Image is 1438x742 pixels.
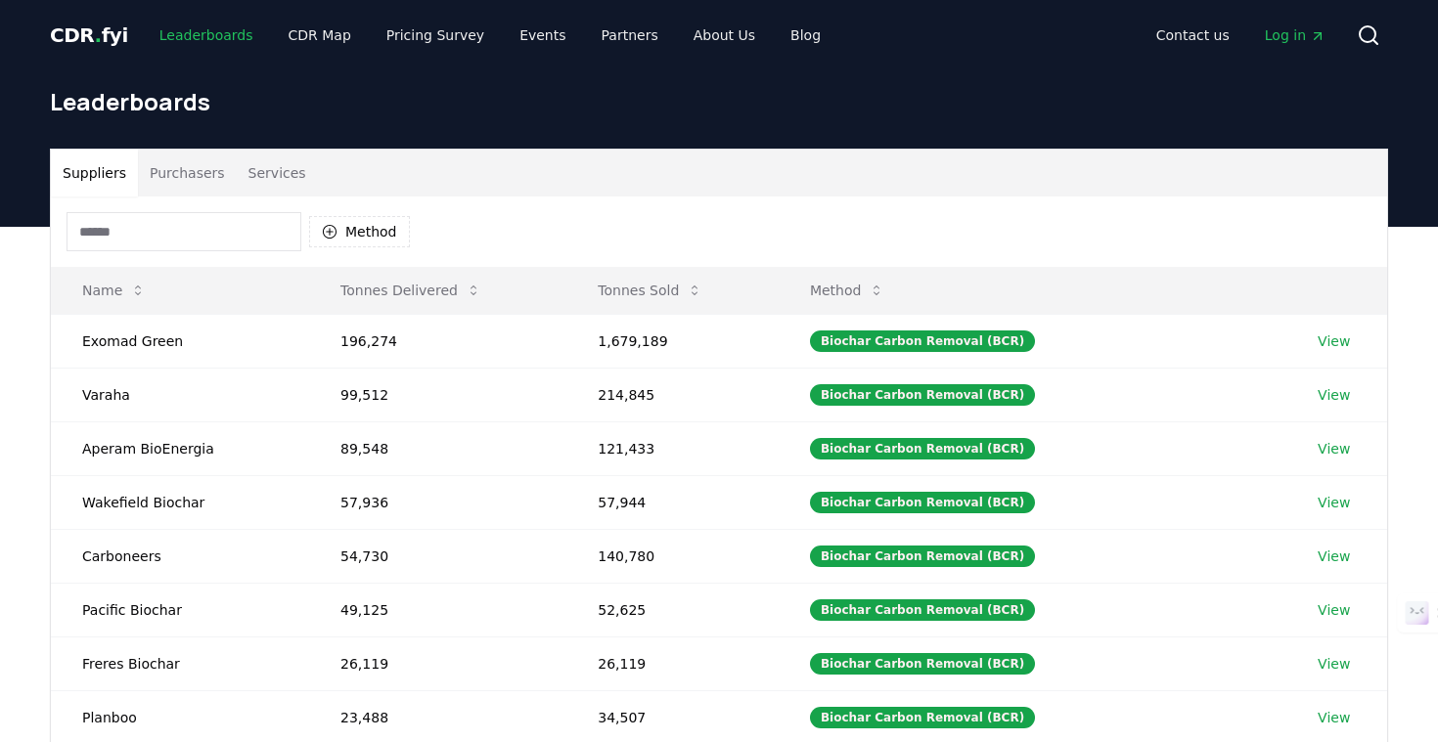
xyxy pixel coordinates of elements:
[566,314,779,368] td: 1,679,189
[273,18,367,53] a: CDR Map
[566,368,779,421] td: 214,845
[810,438,1035,459] div: Biochar Carbon Removal (BCR)
[51,529,309,583] td: Carboneers
[51,421,309,475] td: Aperam BioEnergia
[566,475,779,529] td: 57,944
[309,368,566,421] td: 99,512
[810,384,1035,406] div: Biochar Carbon Removal (BCR)
[309,636,566,690] td: 26,119
[586,18,674,53] a: Partners
[810,599,1035,621] div: Biochar Carbon Removal (BCR)
[144,18,269,53] a: Leaderboards
[50,23,128,47] span: CDR fyi
[309,421,566,475] td: 89,548
[775,18,836,53] a: Blog
[582,271,718,310] button: Tonnes Sold
[95,23,102,47] span: .
[810,707,1035,728] div: Biochar Carbon Removal (BCR)
[309,216,410,247] button: Method
[138,150,237,196] button: Purchasers
[1265,25,1326,45] span: Log in
[566,421,779,475] td: 121,433
[1249,18,1341,53] a: Log in
[51,583,309,636] td: Pacific Biochar
[810,330,1035,352] div: Biochar Carbon Removal (BCR)
[810,546,1035,567] div: Biochar Carbon Removal (BCR)
[67,271,161,310] button: Name
[309,529,566,583] td: 54,730
[1141,18,1245,53] a: Contact us
[810,653,1035,675] div: Biochar Carbon Removal (BCR)
[309,475,566,529] td: 57,936
[1318,708,1350,727] a: View
[309,583,566,636] td: 49,125
[566,529,779,583] td: 140,780
[566,583,779,636] td: 52,625
[371,18,500,53] a: Pricing Survey
[1318,385,1350,405] a: View
[678,18,771,53] a: About Us
[1318,493,1350,512] a: View
[1318,654,1350,674] a: View
[1318,546,1350,566] a: View
[50,86,1388,117] h1: Leaderboards
[1141,18,1341,53] nav: Main
[504,18,581,53] a: Events
[51,150,138,196] button: Suppliers
[50,22,128,49] a: CDR.fyi
[51,636,309,690] td: Freres Biochar
[1318,439,1350,458] a: View
[51,475,309,529] td: Wakefield Biochar
[51,368,309,421] td: Varaha
[309,314,566,368] td: 196,274
[794,271,901,310] button: Method
[1318,600,1350,620] a: View
[810,492,1035,513] div: Biochar Carbon Removal (BCR)
[237,150,318,196] button: Services
[51,314,309,368] td: Exomad Green
[1318,331,1350,351] a: View
[325,271,497,310] button: Tonnes Delivered
[566,636,779,690] td: 26,119
[144,18,836,53] nav: Main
